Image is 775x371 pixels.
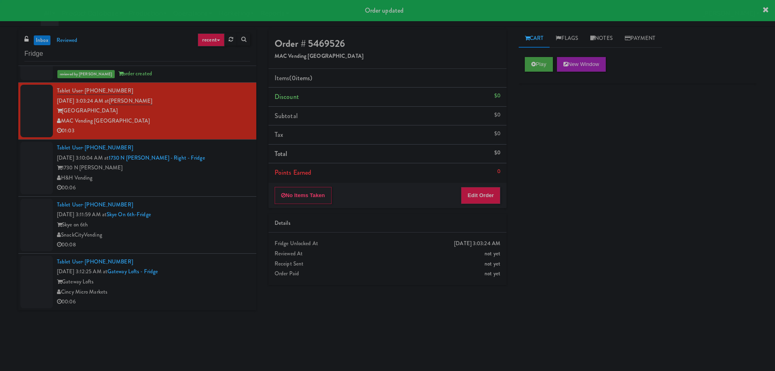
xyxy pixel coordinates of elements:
div: Details [275,218,500,228]
a: Skye on 6th-Fridge [107,211,151,218]
span: [DATE] 3:12:25 AM at [57,268,107,275]
a: Cart [519,29,550,48]
a: Tablet User· [PHONE_NUMBER] [57,258,133,266]
span: [DATE] 3:11:59 AM at [57,211,107,218]
div: [GEOGRAPHIC_DATA] [57,106,250,116]
div: MAC Vending [GEOGRAPHIC_DATA] [57,116,250,126]
h5: MAC Vending [GEOGRAPHIC_DATA] [275,53,500,59]
span: order created [118,70,152,77]
div: Order Paid [275,269,500,279]
div: 1730 N [PERSON_NAME] [57,163,250,173]
li: Tablet User· [PHONE_NUMBER][DATE] 3:11:59 AM atSkye on 6th-FridgeSkye on 6thSnackCityVending00:08 [18,197,256,254]
span: (0 ) [289,73,312,83]
button: New Window [557,57,606,72]
span: Points Earned [275,168,311,177]
span: Discount [275,92,299,101]
span: Total [275,149,288,158]
div: 01:03 [57,126,250,136]
div: H&H Vending [57,173,250,183]
a: recent [198,33,225,46]
input: Search vision orders [24,46,250,61]
div: SnackCityVending [57,230,250,240]
div: $0 [494,91,500,101]
button: Edit Order [461,187,500,204]
div: Cincy Micro Markets [57,287,250,297]
div: [DATE] 3:03:24 AM [454,239,500,249]
div: Gateway Lofts [57,277,250,287]
span: [DATE] 3:10:04 AM at [57,154,109,162]
li: Tablet User· [PHONE_NUMBER][DATE] 3:12:25 AM atGateway Lofts - FridgeGateway LoftsCincy Micro Mar... [18,254,256,310]
span: · [PHONE_NUMBER] [82,258,133,266]
span: Subtotal [275,111,298,121]
div: Skye on 6th [57,220,250,230]
div: Fridge Unlocked At [275,239,500,249]
a: inbox [34,35,50,46]
span: · [PHONE_NUMBER] [82,201,133,209]
div: $0 [494,110,500,120]
div: Reviewed At [275,249,500,259]
div: Receipt Sent [275,259,500,269]
a: Tablet User· [PHONE_NUMBER] [57,144,133,151]
div: 00:06 [57,297,250,307]
a: [PERSON_NAME] [109,97,152,105]
span: [DATE] 3:03:24 AM at [57,97,109,105]
button: Play [525,57,553,72]
a: Payment [619,29,662,48]
span: not yet [485,260,500,268]
a: Tablet User· [PHONE_NUMBER] [57,87,133,95]
div: 0 [497,167,500,177]
h4: Order # 5469526 [275,38,500,49]
div: $0 [494,129,500,139]
div: 00:08 [57,240,250,250]
div: 00:06 [57,183,250,193]
li: Tablet User· [PHONE_NUMBER][DATE] 3:10:04 AM at1730 N [PERSON_NAME] - Right - Fridge1730 N [PERSO... [18,140,256,197]
ng-pluralize: items [296,73,310,83]
li: Tablet User· [PHONE_NUMBER][DATE] 3:03:24 AM at[PERSON_NAME][GEOGRAPHIC_DATA]MAC Vending [GEOGRAP... [18,83,256,140]
span: · [PHONE_NUMBER] [82,87,133,94]
button: No Items Taken [275,187,332,204]
a: Flags [550,29,584,48]
span: reviewed by [PERSON_NAME] [57,70,115,78]
a: reviewed [55,35,80,46]
span: Items [275,73,312,83]
a: Gateway Lofts - Fridge [107,268,158,275]
span: not yet [485,270,500,277]
div: $0 [494,148,500,158]
span: not yet [485,250,500,257]
span: Order updated [365,6,404,15]
span: · [PHONE_NUMBER] [82,144,133,151]
a: Notes [584,29,619,48]
a: 1730 N [PERSON_NAME] - Right - Fridge [109,154,205,162]
span: Tax [275,130,283,139]
a: Tablet User· [PHONE_NUMBER] [57,201,133,209]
